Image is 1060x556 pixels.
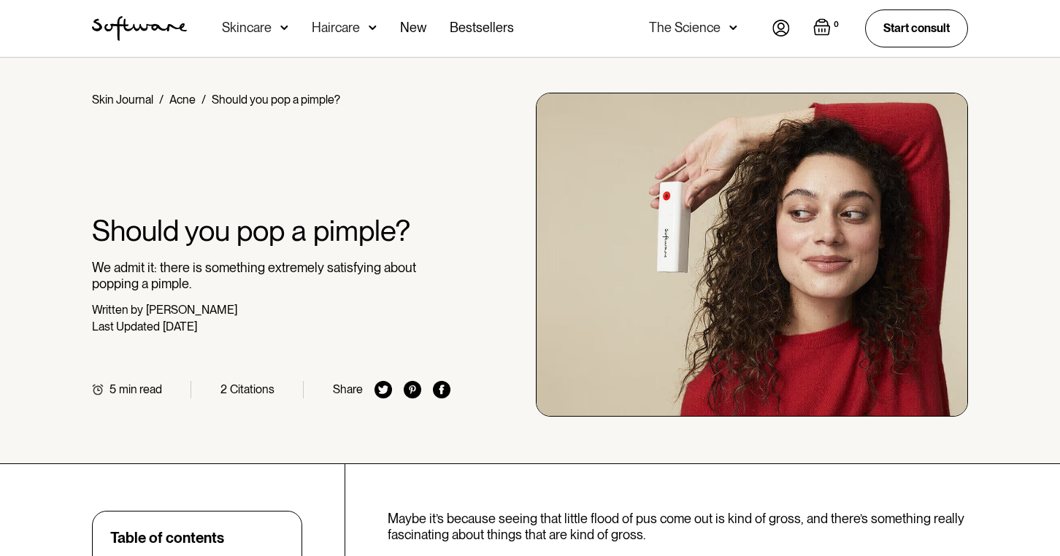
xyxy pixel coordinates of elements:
div: Share [333,382,363,396]
a: home [92,16,187,41]
div: / [201,93,206,107]
img: facebook icon [433,381,450,398]
img: pinterest icon [404,381,421,398]
div: [PERSON_NAME] [146,303,237,317]
div: Citations [230,382,274,396]
a: Acne [169,93,196,107]
p: We admit it: there is something extremely satisfying about popping a pimple. [92,260,450,291]
div: Skincare [222,20,272,35]
div: Written by [92,303,143,317]
a: Open empty cart [813,18,842,39]
div: 0 [831,18,842,31]
div: Haircare [312,20,360,35]
p: Maybe it’s because seeing that little flood of pus come out is kind of gross, and there’s somethi... [388,511,968,542]
div: The Science [649,20,721,35]
img: arrow down [729,20,737,35]
div: 5 [110,382,116,396]
h1: Should you pop a pimple? [92,213,450,248]
div: Should you pop a pimple? [212,93,340,107]
a: Start consult [865,9,968,47]
div: / [159,93,164,107]
div: min read [119,382,162,396]
div: [DATE] [163,320,197,333]
img: twitter icon [375,381,392,398]
img: arrow down [280,20,288,35]
div: 2 [220,382,227,396]
div: Last Updated [92,320,160,333]
img: arrow down [369,20,377,35]
a: Skin Journal [92,93,153,107]
div: Table of contents [110,529,224,547]
img: Software Logo [92,16,187,41]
